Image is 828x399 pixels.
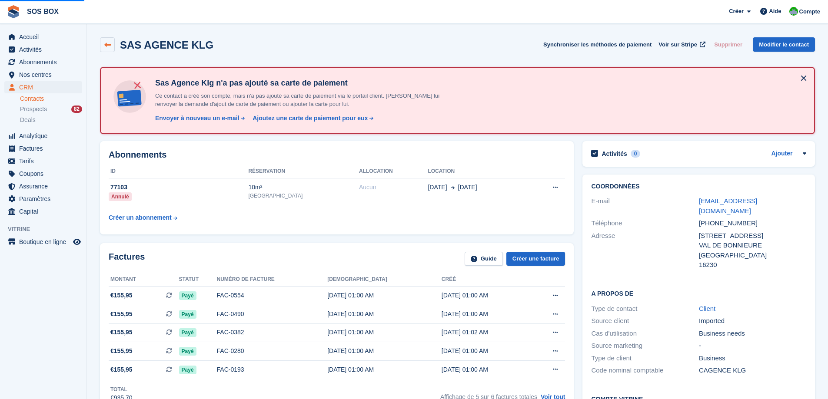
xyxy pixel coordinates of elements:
div: - [699,341,806,351]
span: €155,95 [110,365,133,374]
div: Envoyer à nouveau un e-mail [155,114,239,123]
span: Créer [729,7,744,16]
h2: Activités [602,150,627,158]
div: Adresse [591,231,698,270]
div: FAC-0280 [217,346,328,356]
a: Modifier le contact [753,37,815,52]
span: Aide [769,7,781,16]
div: Téléphone [591,218,698,228]
a: menu [4,43,82,56]
a: menu [4,180,82,192]
span: Tarifs [19,155,71,167]
span: [DATE] [458,183,477,192]
span: Vitrine [8,225,86,234]
a: Créer une facture [506,252,565,266]
th: Montant [109,273,179,287]
a: menu [4,142,82,155]
span: Paramètres [19,193,71,205]
div: Business needs [699,329,806,339]
div: Créer un abonnement [109,213,172,222]
span: [DATE] [428,183,447,192]
a: Deals [20,115,82,125]
p: Ce contact a créé son compte, mais n'a pas ajouté sa carte de paiement via le portail client. [PE... [152,92,456,109]
th: Location [428,165,528,178]
div: [DATE] 01:00 AM [327,328,442,337]
h2: Coordonnées [591,183,806,190]
div: Code nominal comptable [591,366,698,376]
div: 82 [71,106,82,113]
a: Contacts [20,95,82,103]
span: Boutique en ligne [19,236,71,248]
div: Business [699,353,806,363]
div: FAC-0490 [217,310,328,319]
div: [DATE] 01:00 AM [327,365,442,374]
span: Payé [179,347,196,356]
button: Supprimer [711,37,746,52]
div: [GEOGRAPHIC_DATA] [699,251,806,261]
span: Coupons [19,168,71,180]
div: Cas d'utilisation [591,329,698,339]
div: 77103 [109,183,248,192]
span: Payé [179,366,196,374]
div: Source client [591,316,698,326]
span: Assurance [19,180,71,192]
span: Analytique [19,130,71,142]
h2: A propos de [591,289,806,297]
div: [DATE] 01:02 AM [442,328,531,337]
a: Ajouter [771,149,792,159]
a: menu [4,155,82,167]
div: [DATE] 01:00 AM [442,310,531,319]
h2: Factures [109,252,145,266]
div: E-mail [591,196,698,216]
a: menu [4,205,82,218]
th: Statut [179,273,217,287]
h4: Sas Agence Klg n'a pas ajouté sa carte de paiement [152,78,456,88]
th: ID [109,165,248,178]
span: €155,95 [110,328,133,337]
div: FAC-0193 [217,365,328,374]
span: €155,95 [110,291,133,300]
a: Créer un abonnement [109,210,177,226]
a: Prospects 82 [20,105,82,114]
th: Numéro de facture [217,273,328,287]
a: menu [4,193,82,205]
button: Synchroniser les méthodes de paiement [543,37,652,52]
div: [DATE] 01:00 AM [442,365,531,374]
span: Factures [19,142,71,155]
div: [STREET_ADDRESS] [699,231,806,241]
span: Payé [179,328,196,337]
div: [DATE] 01:00 AM [442,291,531,300]
a: menu [4,81,82,93]
th: Réservation [248,165,359,178]
div: Aucun [359,183,428,192]
div: Type de contact [591,304,698,314]
a: SOS BOX [23,4,62,19]
a: menu [4,69,82,81]
span: Activités [19,43,71,56]
div: CAGENCE KLG [699,366,806,376]
div: Imported [699,316,806,326]
div: Ajoutez une carte de paiement pour eux [253,114,368,123]
div: [DATE] 01:00 AM [327,291,442,300]
a: menu [4,236,82,248]
div: FAC-0382 [217,328,328,337]
div: 10m² [248,183,359,192]
img: no-card-linked-e7822e413c904bf8b177c4d89f31251c4716f9871600ec3ca5bfc59e148c83f4.svg [111,78,148,115]
div: FAC-0554 [217,291,328,300]
div: Total [110,386,133,393]
span: Compte [799,7,820,16]
a: menu [4,31,82,43]
div: [GEOGRAPHIC_DATA] [248,192,359,200]
a: [EMAIL_ADDRESS][DOMAIN_NAME] [699,197,757,214]
a: Ajoutez une carte de paiement pour eux [249,114,374,123]
span: CRM [19,81,71,93]
a: Voir sur Stripe [655,37,707,52]
div: [DATE] 01:00 AM [327,346,442,356]
span: Payé [179,291,196,300]
div: [DATE] 01:00 AM [327,310,442,319]
span: €155,95 [110,346,133,356]
h2: SAS AGENCE KLG [120,39,213,51]
div: Annulé [109,192,132,201]
div: [DATE] 01:00 AM [442,346,531,356]
a: Guide [465,252,503,266]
